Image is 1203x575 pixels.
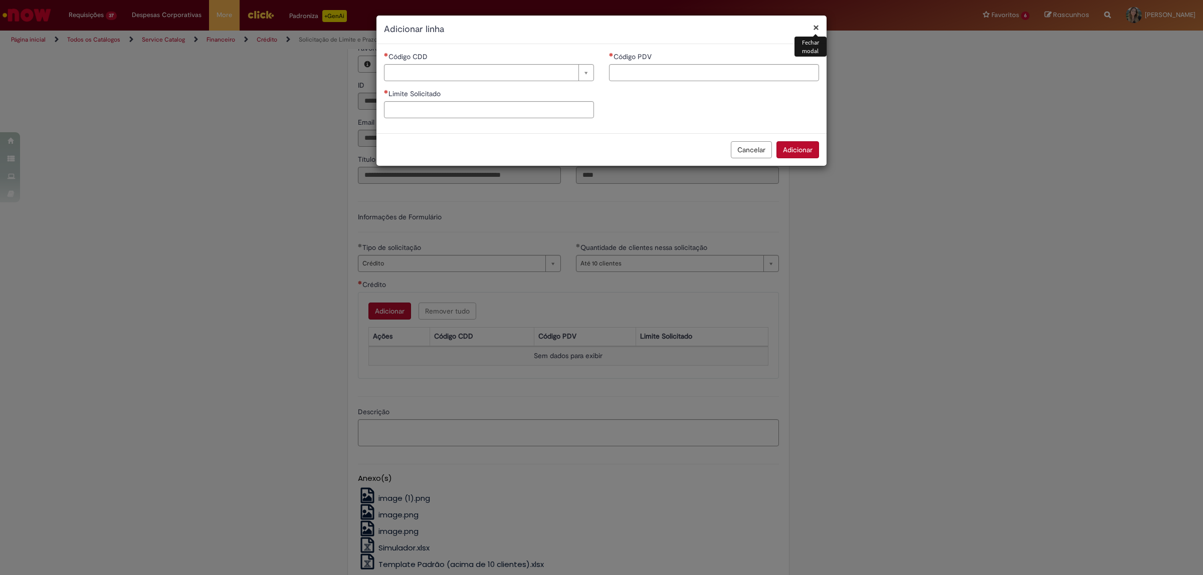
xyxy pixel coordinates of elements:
a: Limpar campo Código CDD [384,64,594,81]
span: Necessários - Código CDD [388,52,430,61]
span: Necessários [384,53,388,57]
div: Fechar modal [794,37,827,57]
input: Código PDV [609,64,819,81]
span: Necessários [609,53,614,57]
span: Necessários [384,90,388,94]
button: Adicionar [776,141,819,158]
button: Cancelar [731,141,772,158]
h2: Adicionar linha [384,23,819,36]
span: Código PDV [614,52,654,61]
span: Limite Solicitado [388,89,443,98]
input: Limite Solicitado [384,101,594,118]
button: Fechar modal [813,22,819,33]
